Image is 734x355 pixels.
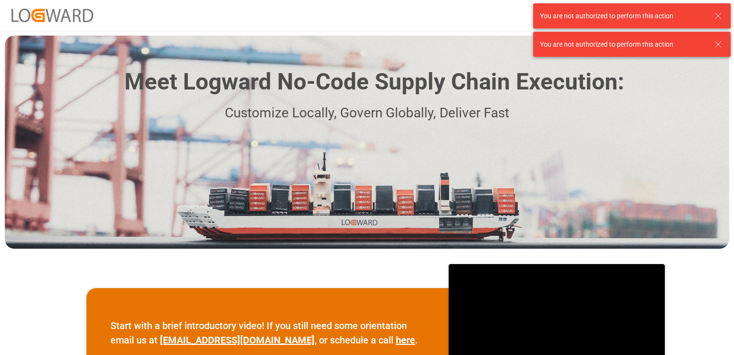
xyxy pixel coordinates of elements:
[396,334,415,346] a: here
[110,318,425,347] p: Start with a brief introductory video! If you still need some orientation email us at , or schedu...
[540,11,705,21] div: You are not authorized to perform this action
[540,39,705,50] div: You are not authorized to perform this action
[160,334,315,346] a: [EMAIL_ADDRESS][DOMAIN_NAME]
[110,102,624,124] p: Customize Locally, Govern Globally, Deliver Fast
[12,9,93,22] img: Logward_new_orange.png
[124,65,624,99] h1: Meet Logward No-Code Supply Chain Execution:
